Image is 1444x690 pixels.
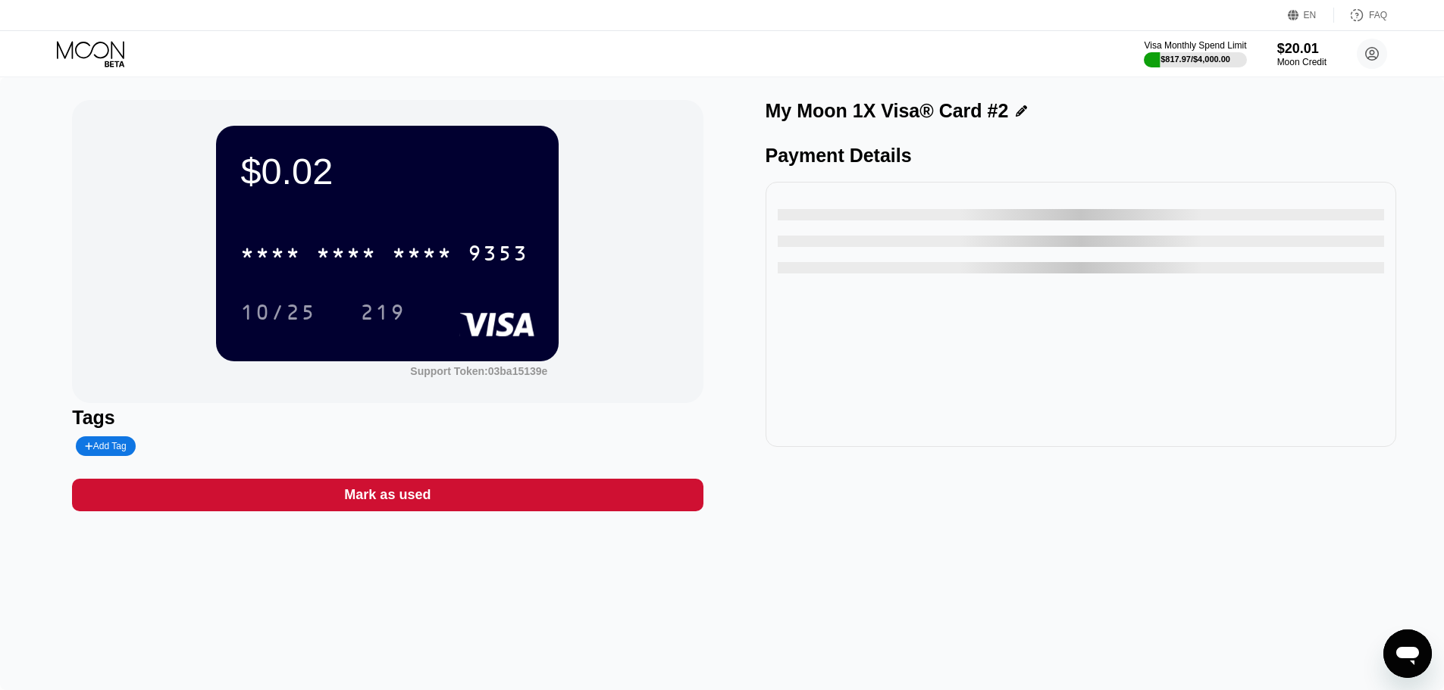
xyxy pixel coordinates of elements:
[1334,8,1387,23] div: FAQ
[1369,10,1387,20] div: FAQ
[72,407,703,429] div: Tags
[410,365,547,377] div: Support Token:03ba15139e
[1304,10,1317,20] div: EN
[1144,40,1246,51] div: Visa Monthly Spend Limit
[766,100,1009,122] div: My Moon 1X Visa® Card #2
[1277,41,1327,67] div: $20.01Moon Credit
[240,302,316,326] div: 10/25
[229,293,327,331] div: 10/25
[468,243,528,267] div: 9353
[360,302,406,326] div: 219
[766,145,1396,167] div: Payment Details
[1277,57,1327,67] div: Moon Credit
[1277,41,1327,57] div: $20.01
[76,436,135,456] div: Add Tag
[240,150,534,192] div: $0.02
[1383,629,1432,678] iframe: Mesajlaşma penceresini başlatma düğmesi
[1288,8,1334,23] div: EN
[85,441,126,451] div: Add Tag
[344,486,431,504] div: Mark as used
[349,293,417,331] div: 219
[410,365,547,377] div: Support Token: 03ba15139e
[72,479,703,511] div: Mark as used
[1144,40,1246,67] div: Visa Monthly Spend Limit$817.97/$4,000.00
[1161,55,1230,64] div: $817.97 / $4,000.00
